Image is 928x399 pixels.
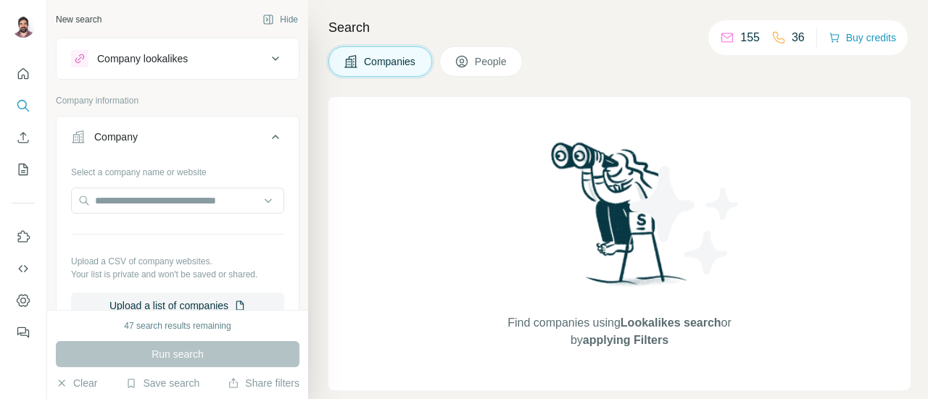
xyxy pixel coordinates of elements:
button: Use Surfe on LinkedIn [12,224,35,250]
p: Your list is private and won't be saved or shared. [71,268,284,281]
p: Upload a CSV of company websites. [71,255,284,268]
div: 47 search results remaining [124,319,231,332]
span: Lookalikes search [621,316,721,329]
div: Company lookalikes [97,51,188,66]
p: 36 [792,29,805,46]
span: Find companies using or by [503,314,735,349]
img: Surfe Illustration - Stars [620,155,750,285]
button: Upload a list of companies [71,293,284,319]
p: 155 [740,29,760,46]
span: Companies [364,54,417,69]
button: Hide [252,9,308,30]
p: Company information [56,94,299,107]
button: Buy credits [829,28,896,48]
div: New search [56,13,101,26]
button: Feedback [12,319,35,345]
button: My lists [12,156,35,182]
button: Use Surfe API [12,256,35,282]
button: Dashboard [12,287,35,314]
button: Share filters [228,376,299,390]
button: Search [12,93,35,119]
span: applying Filters [583,334,668,346]
img: Surfe Illustration - Woman searching with binoculars [544,138,695,300]
span: People [475,54,508,69]
button: Clear [56,376,97,390]
button: Enrich CSV [12,125,35,151]
button: Save search [125,376,199,390]
img: Avatar [12,14,35,38]
button: Quick start [12,61,35,87]
div: Select a company name or website [71,160,284,179]
button: Company [57,119,299,160]
button: Company lookalikes [57,41,299,76]
h4: Search [328,17,911,38]
div: Company [94,130,138,144]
